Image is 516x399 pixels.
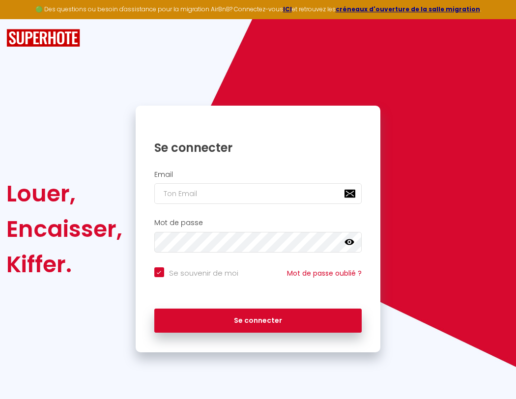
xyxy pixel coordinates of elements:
[6,247,122,282] div: Kiffer.
[336,5,480,13] a: créneaux d'ouverture de la salle migration
[154,309,362,333] button: Se connecter
[154,171,362,179] h2: Email
[6,211,122,247] div: Encaisser,
[154,183,362,204] input: Ton Email
[287,268,362,278] a: Mot de passe oublié ?
[154,219,362,227] h2: Mot de passe
[6,176,122,211] div: Louer,
[283,5,292,13] a: ICI
[6,29,80,47] img: SuperHote logo
[154,140,362,155] h1: Se connecter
